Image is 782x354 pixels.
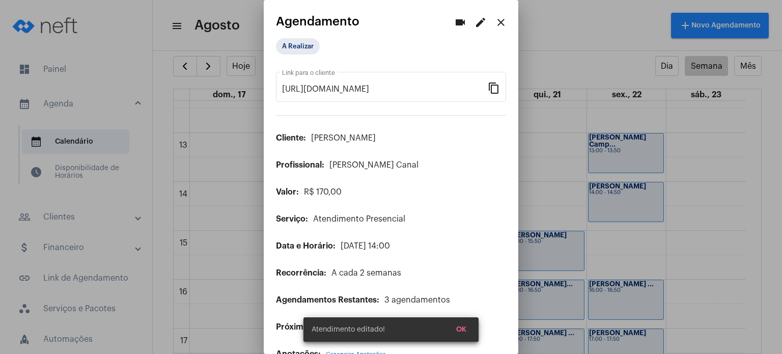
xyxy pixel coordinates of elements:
[384,296,450,304] span: 3 agendamentos
[304,188,342,196] span: R$ 170,00
[276,15,359,28] span: Agendamento
[329,161,418,169] span: [PERSON_NAME] Canal
[454,16,466,29] mat-icon: videocam
[313,215,405,223] span: Atendimento Presencial
[276,38,320,55] mat-chip: A Realizar
[276,269,326,277] span: Recorrência:
[341,242,390,250] span: [DATE] 14:00
[474,16,487,29] mat-icon: edit
[276,188,299,196] span: Valor:
[276,161,324,169] span: Profissional:
[312,324,385,335] span: Atendimento editado!
[311,134,376,142] span: [PERSON_NAME]
[276,323,369,331] span: Próximo Agendamento:
[495,16,507,29] mat-icon: close
[276,215,308,223] span: Serviço:
[282,85,488,94] input: Link
[488,81,500,94] mat-icon: content_copy
[276,296,379,304] span: Agendamentos Restantes:
[456,326,466,333] span: OK
[276,242,336,250] span: Data e Horário:
[331,269,401,277] span: A cada 2 semanas
[276,134,306,142] span: Cliente:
